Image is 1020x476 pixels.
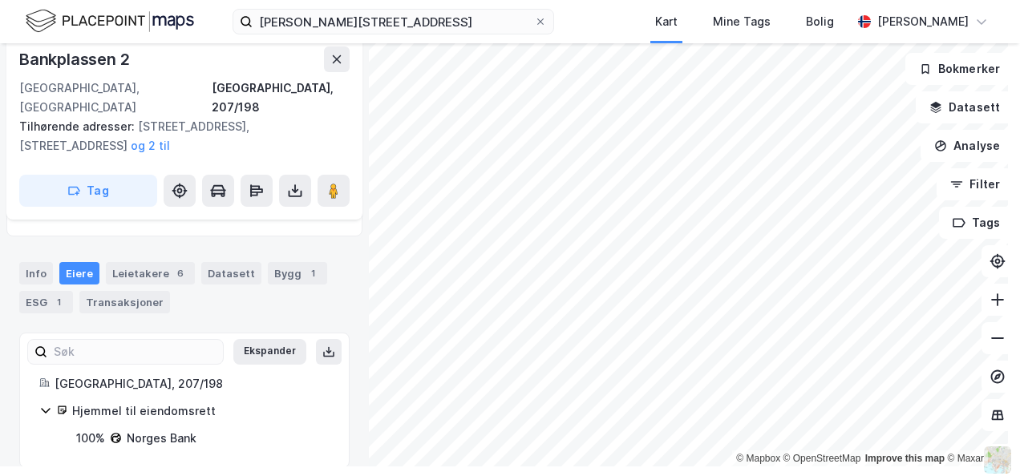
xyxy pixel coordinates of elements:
button: Bokmerker [905,53,1014,85]
div: 100% [76,429,105,448]
div: Bolig [806,12,834,31]
div: Bankplassen 2 [19,46,132,72]
button: Ekspander [233,339,306,365]
div: Datasett [201,262,261,284]
a: OpenStreetMap [783,453,861,464]
div: Kart [655,12,678,31]
button: Analyse [921,130,1014,162]
div: [GEOGRAPHIC_DATA], 207/198 [212,79,350,117]
input: Søk på adresse, matrikkel, gårdeiere, leietakere eller personer [253,10,534,34]
div: ESG [19,291,73,313]
div: 1 [305,265,321,281]
div: Eiere [59,262,99,284]
div: [STREET_ADDRESS], [STREET_ADDRESS] [19,117,337,155]
div: Mine Tags [713,12,771,31]
div: Norges Bank [127,429,196,448]
div: [GEOGRAPHIC_DATA], 207/198 [55,374,330,393]
a: Mapbox [736,453,780,464]
button: Tags [939,207,1014,239]
div: Hjemmel til eiendomsrett [72,401,330,421]
div: [PERSON_NAME] [877,12,969,31]
a: Improve this map [865,453,945,464]
div: Leietakere [106,262,195,284]
div: 1 [51,294,67,310]
button: Filter [937,168,1014,200]
span: Tilhørende adresser: [19,119,138,133]
div: Transaksjoner [79,291,170,313]
div: Bygg [268,262,327,284]
div: [GEOGRAPHIC_DATA], [GEOGRAPHIC_DATA] [19,79,212,117]
div: 6 [172,265,188,281]
button: Datasett [916,91,1014,123]
iframe: Chat Widget [940,399,1020,476]
div: Info [19,262,53,284]
button: Tag [19,175,157,207]
img: logo.f888ab2527a4732fd821a326f86c7f29.svg [26,7,194,35]
input: Søk [47,340,223,364]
